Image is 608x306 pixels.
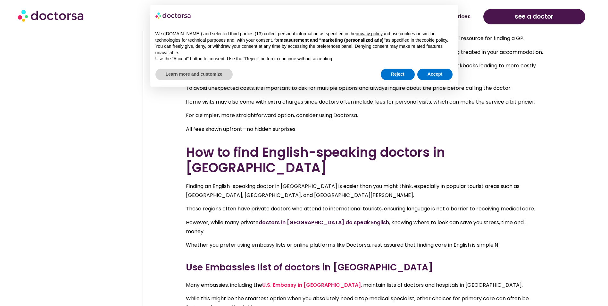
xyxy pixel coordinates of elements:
a: U.S. Embassy in [GEOGRAPHIC_DATA] [262,281,361,289]
span: see a doctor [515,12,554,22]
button: Accept [417,69,453,80]
p: All fees shown upfront—no hidden surprises. [186,125,545,134]
p: For a simpler, more straightforward option, consider using Doctorsa. [186,111,545,120]
p: We ([DOMAIN_NAME]) and selected third parties (13) collect personal information as specified in t... [155,31,453,43]
a: see a doctor [483,9,585,24]
p: Home visits may also come with extra charges since doctors often include fees for personal visits... [186,98,545,106]
p: Many embassies, including the , maintain lists of doctors and hospitals in [GEOGRAPHIC_DATA]. [186,281,545,290]
p: However, while many private , knowing where to look can save you stress, time and…money. [186,218,545,236]
img: logo [155,10,191,21]
p: These regions often have private doctors who attend to international tourists, ensuring language ... [186,204,545,213]
p: Finding an English-speaking doctor in [GEOGRAPHIC_DATA] is easier than you might think, especiall... [186,182,545,200]
a: cookie policy [422,38,447,43]
a: doctors in [GEOGRAPHIC_DATA] do speak English [259,219,389,226]
p: Whether you prefer using embassy lists or online platforms like Doctorsa, rest assured that findi... [186,241,545,250]
button: Learn more and customize [155,69,233,80]
a: privacy policy [356,31,383,36]
h2: How to find English-speaking doctors in [GEOGRAPHIC_DATA] [186,145,545,175]
p: You can freely give, deny, or withdraw your consent at any time by accessing the preferences pane... [155,43,453,56]
p: Use the “Accept” button to consent. Use the “Reject” button to continue without accepting. [155,56,453,62]
button: Reject [381,69,415,80]
strong: measurement and “marketing (personalized ads)” [279,38,386,43]
h3: Use Embassies list of doctors in [GEOGRAPHIC_DATA] [186,261,545,274]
